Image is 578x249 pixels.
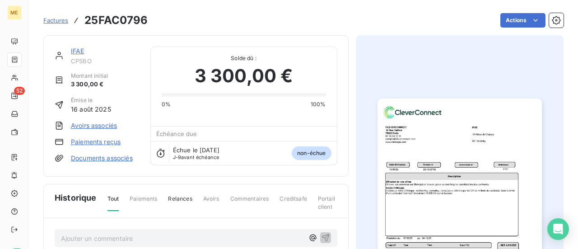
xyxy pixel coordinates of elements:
span: Historique [55,192,97,204]
span: 52 [14,87,25,95]
span: Relances [168,195,192,210]
a: Paiements reçus [71,137,121,146]
a: Documents associés [71,154,133,163]
span: Creditsafe [280,195,307,210]
div: ME [7,5,22,20]
span: 0% [162,100,171,108]
span: non-échue [292,146,331,160]
span: Tout [107,195,119,211]
span: CPSBO [71,57,140,65]
span: 3 300,00 € [71,80,108,89]
span: 3 300,00 € [195,62,293,89]
span: avant échéance [173,155,219,160]
span: Commentaires [230,195,269,210]
span: Émise le [71,96,111,104]
span: Paiements [130,195,157,210]
span: 100% [311,100,326,108]
span: Échue le [DATE] [173,146,219,154]
span: 16 août 2025 [71,104,111,114]
button: Actions [500,13,545,28]
span: Montant initial [71,72,108,80]
span: Échéance due [156,130,197,137]
h3: 25FAC0796 [84,12,148,28]
span: Avoirs [203,195,219,210]
a: IFAE [71,47,84,55]
span: J-9 [173,154,181,160]
span: Portail client [318,195,337,218]
a: Factures [43,16,68,25]
span: Factures [43,17,68,24]
a: Avoirs associés [71,121,117,130]
div: Open Intercom Messenger [547,218,569,240]
span: Solde dû : [162,54,326,62]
